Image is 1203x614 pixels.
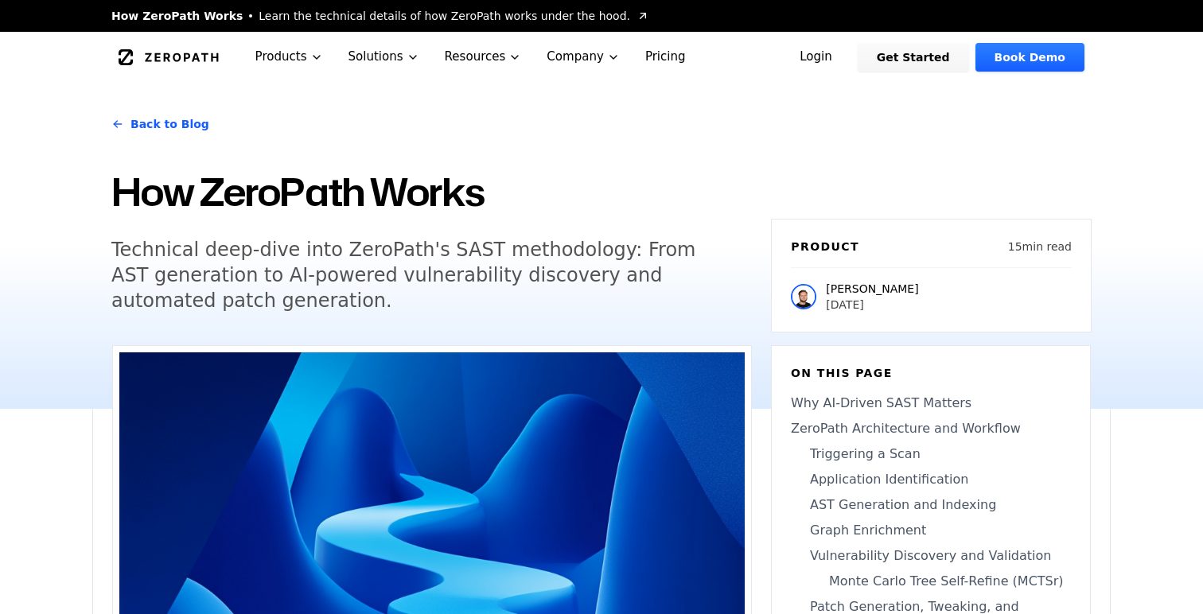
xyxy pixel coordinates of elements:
[111,165,752,218] h1: How ZeroPath Works
[791,394,1071,413] a: Why AI-Driven SAST Matters
[791,470,1071,489] a: Application Identification
[111,8,649,24] a: How ZeroPath WorksLearn the technical details of how ZeroPath works under the hood.
[633,32,699,82] a: Pricing
[243,32,336,82] button: Products
[92,32,1111,82] nav: Global
[791,495,1071,515] a: AST Generation and Indexing
[858,43,969,72] a: Get Started
[791,284,816,309] img: Raphael Karger
[975,43,1084,72] a: Book Demo
[259,8,630,24] span: Learn the technical details of how ZeroPath works under the hood.
[791,419,1071,438] a: ZeroPath Architecture and Workflow
[111,8,243,24] span: How ZeroPath Works
[1008,239,1072,255] p: 15 min read
[534,32,633,82] button: Company
[791,546,1071,565] a: Vulnerability Discovery and Validation
[791,445,1071,464] a: Triggering a Scan
[432,32,535,82] button: Resources
[791,572,1071,591] a: Monte Carlo Tree Self-Refine (MCTSr)
[826,297,918,313] p: [DATE]
[781,43,851,72] a: Login
[791,239,859,255] h6: Product
[111,237,722,313] h5: Technical deep-dive into ZeroPath's SAST methodology: From AST generation to AI-powered vulnerabi...
[336,32,432,82] button: Solutions
[791,365,1071,381] h6: On this page
[111,102,209,146] a: Back to Blog
[826,281,918,297] p: [PERSON_NAME]
[791,521,1071,540] a: Graph Enrichment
